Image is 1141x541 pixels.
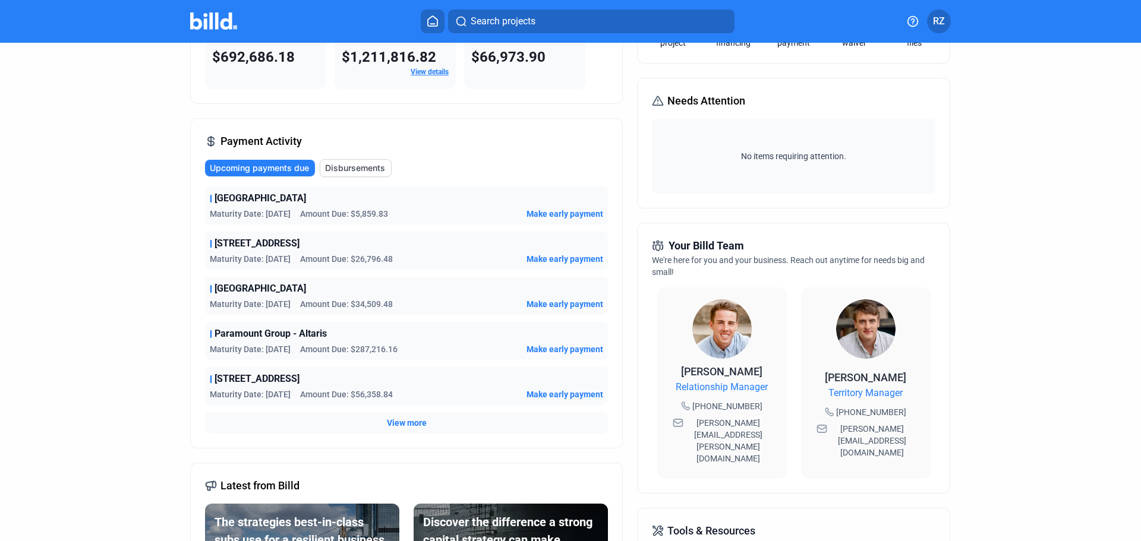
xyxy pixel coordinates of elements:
span: Latest from Billd [220,477,300,494]
span: Maturity Date: [DATE] [210,253,291,265]
span: Maturity Date: [DATE] [210,208,291,220]
span: Maturity Date: [DATE] [210,343,291,355]
span: Payment Activity [220,133,302,150]
span: [PERSON_NAME] [825,371,906,384]
span: [PERSON_NAME][EMAIL_ADDRESS][PERSON_NAME][DOMAIN_NAME] [686,417,771,464]
span: [PERSON_NAME][EMAIL_ADDRESS][DOMAIN_NAME] [830,423,915,458]
span: Amount Due: $287,216.16 [300,343,398,355]
span: Paramount Group - Altaris [215,327,327,341]
span: [STREET_ADDRESS] [215,236,300,251]
img: Relationship Manager [692,299,752,359]
img: Territory Manager [836,299,896,359]
span: [GEOGRAPHIC_DATA] [215,191,306,205]
span: Disbursements [325,162,385,174]
button: RZ [927,10,951,33]
span: We're here for you and your business. Reach out anytime for needs big and small! [652,255,925,277]
span: $1,211,816.82 [342,49,436,65]
button: Make early payment [527,298,603,310]
span: [PHONE_NUMBER] [836,406,906,418]
span: Needs Attention [667,93,745,109]
span: Amount Due: $56,358.84 [300,388,393,400]
span: No items requiring attention. [657,150,930,162]
span: $692,686.18 [212,49,295,65]
span: Relationship Manager [676,380,768,394]
span: $66,973.90 [471,49,546,65]
button: Search projects [448,10,735,33]
span: Tools & Resources [667,523,755,539]
a: View details [411,68,449,76]
span: Amount Due: $5,859.83 [300,208,388,220]
span: Search projects [471,14,535,29]
span: Amount Due: $26,796.48 [300,253,393,265]
span: Territory Manager [828,386,903,400]
button: View more [387,417,427,429]
span: Maturity Date: [DATE] [210,388,291,400]
span: [PHONE_NUMBER] [692,400,762,412]
img: Billd Company Logo [190,12,237,30]
button: Make early payment [527,208,603,220]
button: Make early payment [527,388,603,400]
button: Upcoming payments due [205,160,315,176]
span: [GEOGRAPHIC_DATA] [215,281,306,296]
span: Your Billd Team [669,238,744,254]
span: [PERSON_NAME] [681,365,762,378]
button: Disbursements [320,159,392,177]
span: Amount Due: $34,509.48 [300,298,393,310]
button: Make early payment [527,253,603,265]
span: [STREET_ADDRESS] [215,372,300,386]
span: RZ [933,14,945,29]
span: Maturity Date: [DATE] [210,298,291,310]
button: Make early payment [527,343,603,355]
span: Upcoming payments due [210,162,309,174]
